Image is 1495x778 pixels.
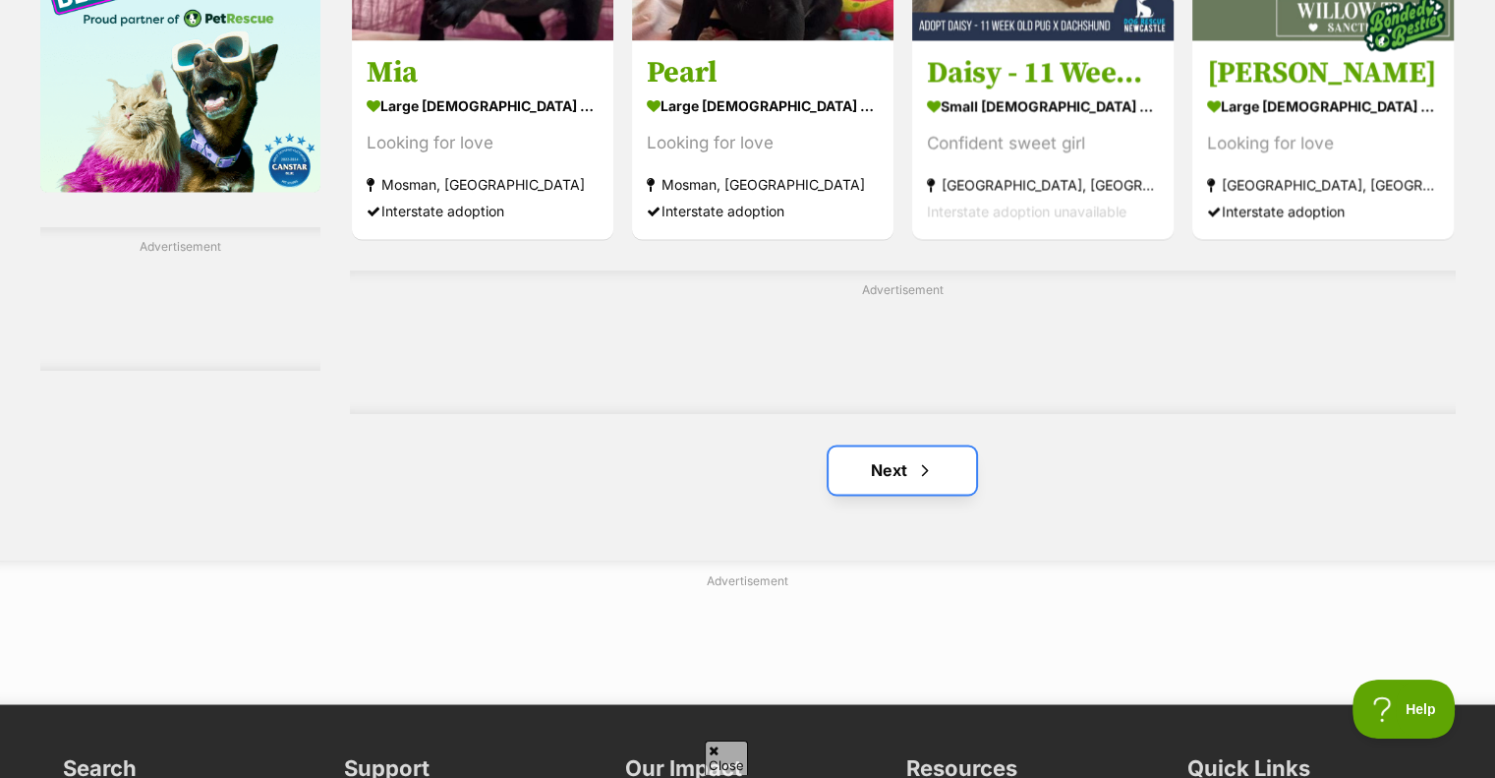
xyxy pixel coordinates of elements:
[367,171,599,198] strong: Mosman, [GEOGRAPHIC_DATA]
[352,39,613,239] a: Mia large [DEMOGRAPHIC_DATA] Dog Looking for love Mosman, [GEOGRAPHIC_DATA] Interstate adoption
[1207,54,1439,91] h3: [PERSON_NAME]
[40,227,320,371] div: Advertisement
[1207,198,1439,224] div: Interstate adoption
[367,130,599,156] div: Looking for love
[927,54,1159,91] h3: Daisy - 11 Week Old Pug X Dachshund
[367,91,599,120] strong: large [DEMOGRAPHIC_DATA] Dog
[1352,680,1456,739] iframe: Help Scout Beacon - Open
[632,39,893,239] a: Pearl large [DEMOGRAPHIC_DATA] Dog Looking for love Mosman, [GEOGRAPHIC_DATA] Interstate adoption
[705,741,748,775] span: Close
[647,130,879,156] div: Looking for love
[1207,91,1439,120] strong: large [DEMOGRAPHIC_DATA] Dog
[367,54,599,91] h3: Mia
[647,198,879,224] div: Interstate adoption
[647,171,879,198] strong: Mosman, [GEOGRAPHIC_DATA]
[1207,171,1439,198] strong: [GEOGRAPHIC_DATA], [GEOGRAPHIC_DATA]
[350,447,1456,494] nav: Pagination
[912,39,1174,239] a: Daisy - 11 Week Old Pug X Dachshund small [DEMOGRAPHIC_DATA] Dog Confident sweet girl [GEOGRAPHIC...
[647,91,879,120] strong: large [DEMOGRAPHIC_DATA] Dog
[927,171,1159,198] strong: [GEOGRAPHIC_DATA], [GEOGRAPHIC_DATA]
[927,91,1159,120] strong: small [DEMOGRAPHIC_DATA] Dog
[1192,39,1454,239] a: [PERSON_NAME] large [DEMOGRAPHIC_DATA] Dog Looking for love [GEOGRAPHIC_DATA], [GEOGRAPHIC_DATA] ...
[647,54,879,91] h3: Pearl
[829,447,976,494] a: Next page
[1207,130,1439,156] div: Looking for love
[927,130,1159,156] div: Confident sweet girl
[367,198,599,224] div: Interstate adoption
[350,270,1456,414] div: Advertisement
[927,203,1126,219] span: Interstate adoption unavailable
